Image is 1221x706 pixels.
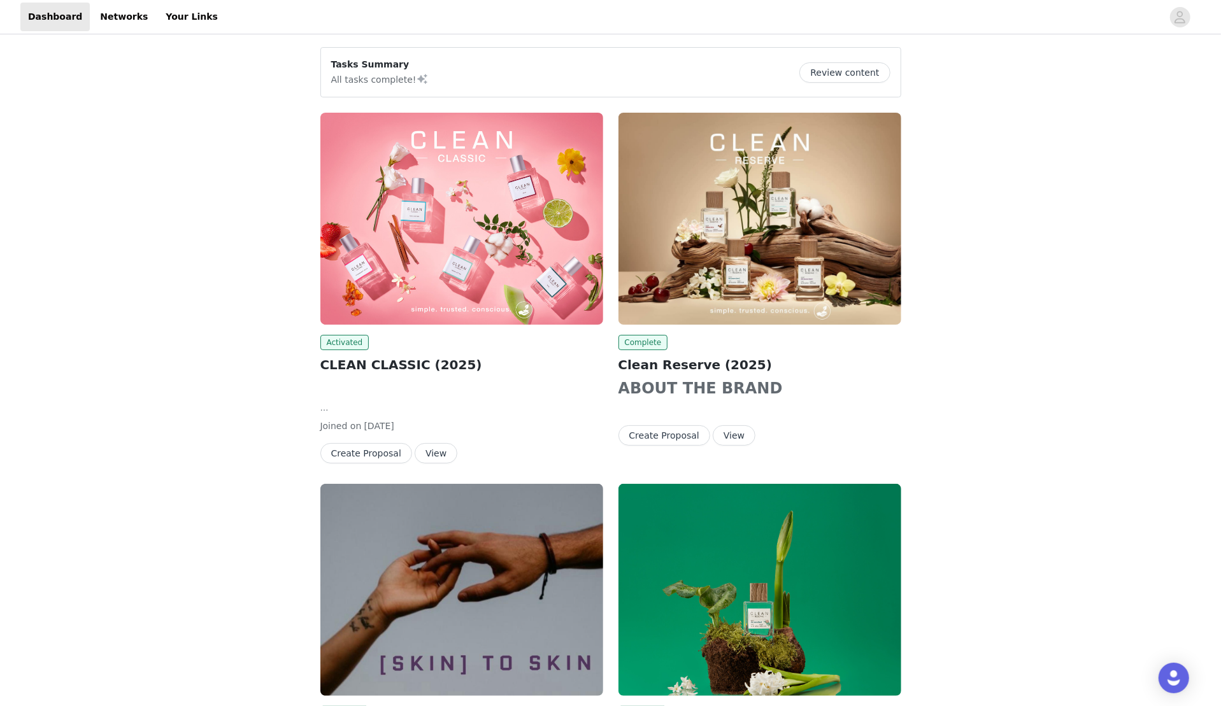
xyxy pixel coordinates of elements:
[618,113,901,325] img: CLEAN RESERVE
[320,335,369,350] span: Activated
[618,379,783,397] strong: ABOUT THE BRAND
[1159,663,1189,693] div: Open Intercom Messenger
[320,355,603,374] h2: CLEAN CLASSIC (2025)
[618,425,710,446] button: Create Proposal
[415,449,457,458] a: View
[364,421,394,431] span: [DATE]
[331,58,429,71] p: Tasks Summary
[415,443,457,463] button: View
[799,62,890,83] button: Review content
[618,484,901,696] img: CLEAN RESERVE
[331,71,429,87] p: All tasks complete!
[20,3,90,31] a: Dashboard
[713,431,755,441] a: View
[320,484,603,696] img: CLEAN RESERVE
[158,3,225,31] a: Your Links
[320,113,603,325] img: CLEAN CLASSIC
[92,3,155,31] a: Networks
[320,421,362,431] span: Joined on
[320,443,412,463] button: Create Proposal
[618,355,901,374] h2: Clean Reserve (2025)
[618,335,668,350] span: Complete
[1174,7,1186,27] div: avatar
[713,425,755,446] button: View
